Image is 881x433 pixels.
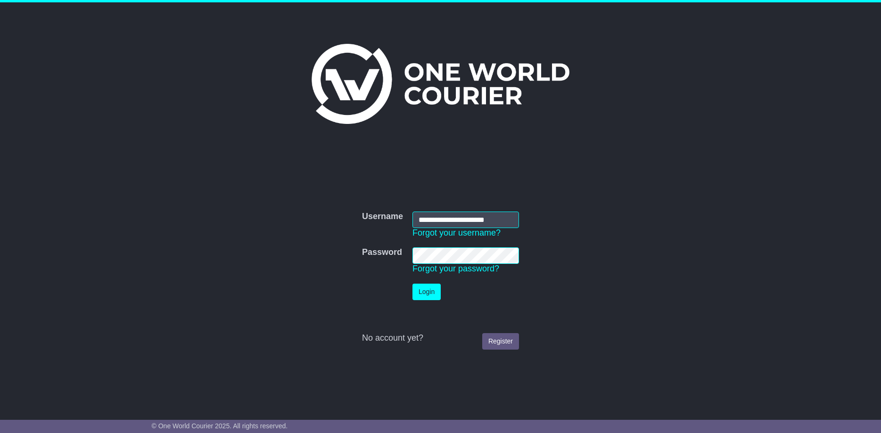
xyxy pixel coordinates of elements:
a: Register [482,333,519,350]
div: No account yet? [362,333,519,343]
a: Forgot your password? [412,264,499,273]
a: Forgot your username? [412,228,501,237]
img: One World [312,44,569,124]
label: Username [362,212,403,222]
button: Login [412,284,441,300]
span: © One World Courier 2025. All rights reserved. [152,422,288,430]
label: Password [362,247,402,258]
